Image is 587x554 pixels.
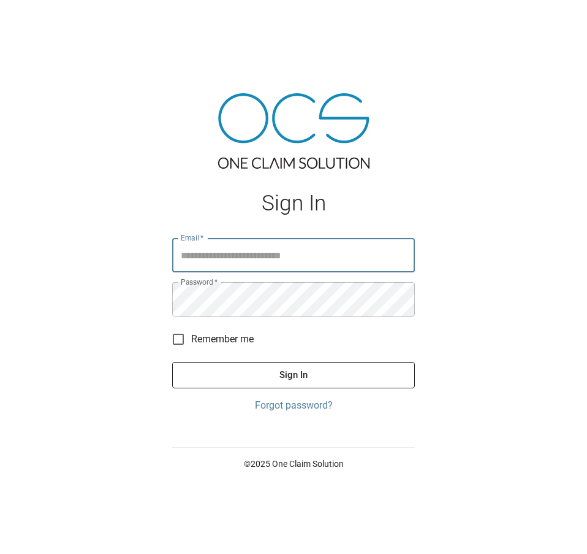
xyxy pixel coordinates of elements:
[218,93,369,169] img: ocs-logo-tra.png
[191,332,254,347] span: Remember me
[181,277,218,287] label: Password
[181,233,204,243] label: Email
[172,362,415,388] button: Sign In
[15,7,64,32] img: ocs-logo-white-transparent.png
[172,398,415,413] a: Forgot password?
[172,191,415,216] h1: Sign In
[172,458,415,470] p: © 2025 One Claim Solution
